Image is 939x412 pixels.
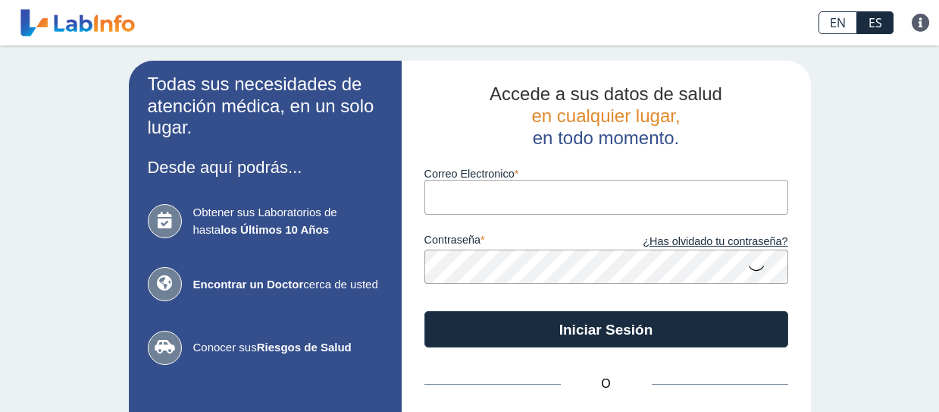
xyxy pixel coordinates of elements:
[148,74,383,139] h2: Todas sus necesidades de atención médica, en un solo lugar.
[148,158,383,177] h3: Desde aquí podrás...
[424,311,788,348] button: Iniciar Sesión
[257,341,352,354] b: Riesgos de Salud
[606,234,788,250] a: ¿Has olvidado tu contraseña?
[193,276,383,294] span: cerca de usted
[531,105,680,126] span: en cualquier lugar,
[857,11,894,34] a: ES
[193,204,383,238] span: Obtener sus Laboratorios de hasta
[221,223,329,236] b: los Últimos 10 Años
[424,168,788,180] label: Correo Electronico
[490,83,722,104] span: Accede a sus datos de salud
[533,127,679,148] span: en todo momento.
[424,234,606,250] label: contraseña
[561,375,652,393] span: O
[818,11,857,34] a: EN
[193,278,304,291] b: Encontrar un Doctor
[193,339,383,357] span: Conocer sus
